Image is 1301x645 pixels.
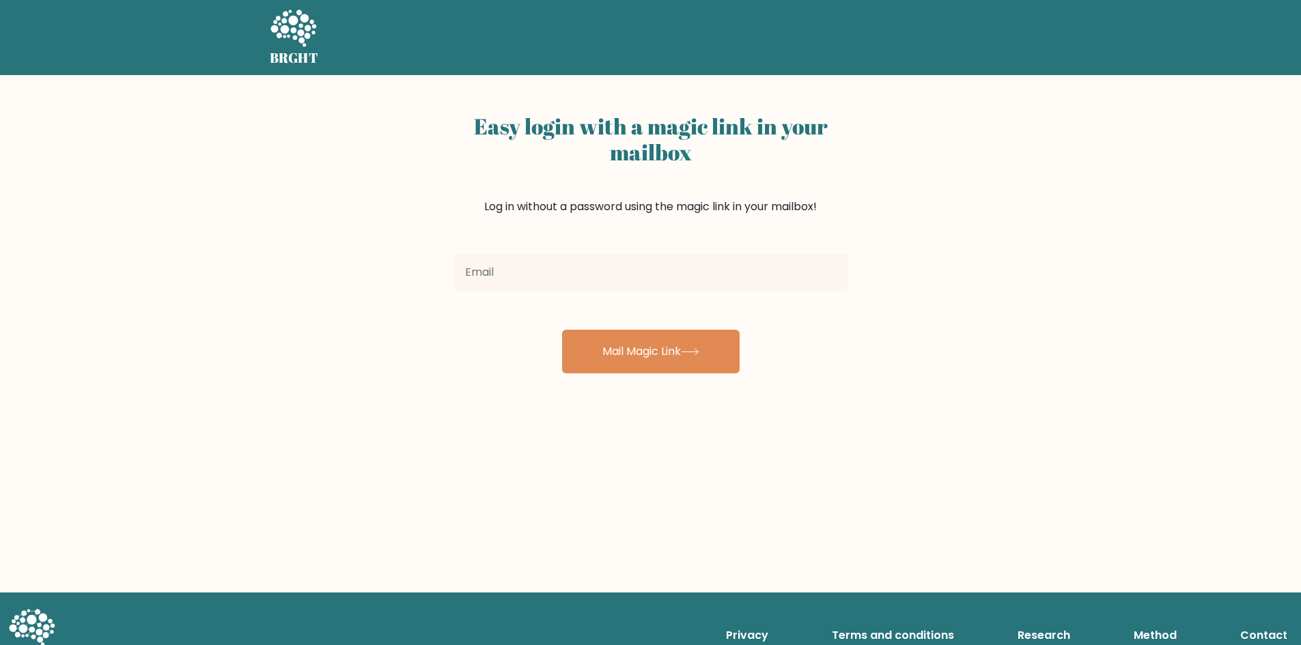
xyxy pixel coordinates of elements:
[562,330,740,373] button: Mail Magic Link
[454,253,848,291] input: Email
[270,5,319,70] a: BRGHT
[454,113,848,166] h2: Easy login with a magic link in your mailbox
[270,50,319,66] h5: BRGHT
[454,108,848,248] div: Log in without a password using the magic link in your mailbox!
